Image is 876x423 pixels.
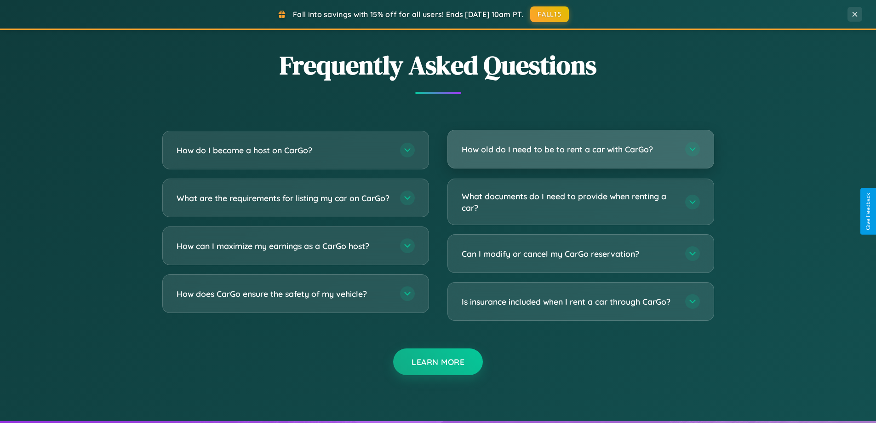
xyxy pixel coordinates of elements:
h3: How old do I need to be to rent a car with CarGo? [462,144,676,155]
h2: Frequently Asked Questions [162,47,714,83]
div: Give Feedback [865,193,871,230]
button: Learn More [393,348,483,375]
span: Fall into savings with 15% off for all users! Ends [DATE] 10am PT. [293,10,523,19]
h3: Can I modify or cancel my CarGo reservation? [462,248,676,260]
h3: What documents do I need to provide when renting a car? [462,191,676,213]
h3: How does CarGo ensure the safety of my vehicle? [177,288,391,300]
button: FALL15 [530,6,569,22]
h3: How can I maximize my earnings as a CarGo host? [177,240,391,252]
h3: What are the requirements for listing my car on CarGo? [177,192,391,204]
h3: Is insurance included when I rent a car through CarGo? [462,296,676,307]
h3: How do I become a host on CarGo? [177,145,391,156]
